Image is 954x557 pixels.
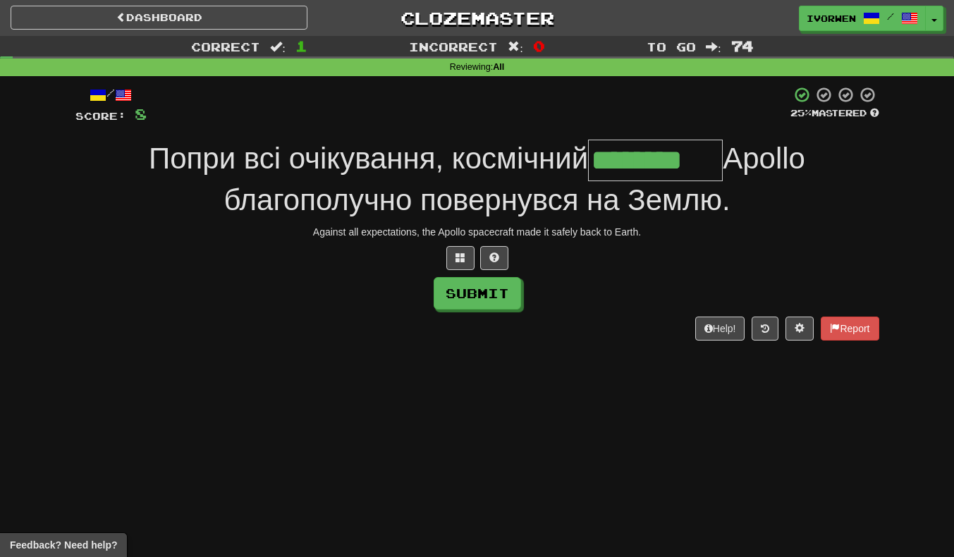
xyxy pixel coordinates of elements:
button: Single letter hint - you only get 1 per sentence and score half the points! alt+h [480,246,508,270]
span: Open feedback widget [10,538,117,552]
span: Score: [75,110,126,122]
span: Попри всі очікування, космічний [149,142,588,175]
div: / [75,86,147,104]
span: 1 [295,37,307,54]
span: Apollo благополучно повернувся на Землю. [224,142,805,216]
button: Help! [695,317,745,341]
span: Incorrect [409,39,498,54]
span: 0 [533,37,545,54]
span: : [508,41,523,53]
span: 8 [135,105,147,123]
strong: All [493,62,504,72]
div: Mastered [790,107,879,120]
span: 25 % [790,107,812,118]
span: : [270,41,286,53]
span: : [706,41,721,53]
a: ivorwen / [799,6,926,31]
span: 74 [731,37,754,54]
span: ivorwen [807,12,856,25]
a: Clozemaster [329,6,625,30]
span: / [887,11,894,21]
button: Submit [434,277,521,310]
button: Report [821,317,879,341]
span: Correct [191,39,260,54]
button: Round history (alt+y) [752,317,778,341]
a: Dashboard [11,6,307,30]
button: Switch sentence to multiple choice alt+p [446,246,475,270]
span: To go [647,39,696,54]
div: Against all expectations, the Apollo spacecraft made it safely back to Earth. [75,225,879,239]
